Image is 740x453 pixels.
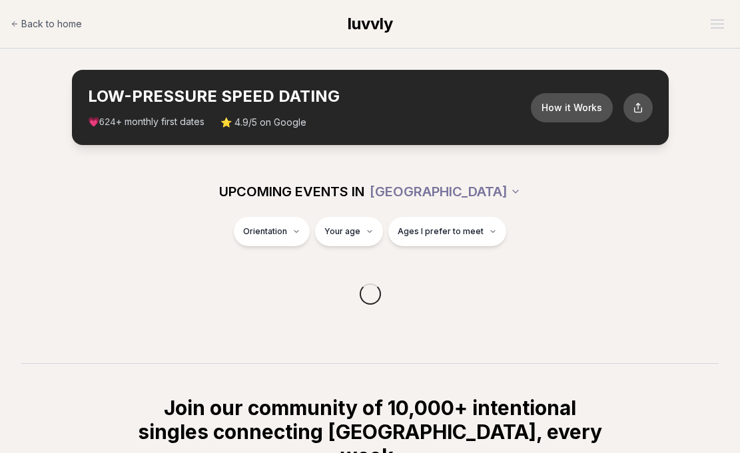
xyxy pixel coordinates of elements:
[99,117,116,128] span: 624
[348,14,393,33] span: luvvly
[388,217,506,246] button: Ages I prefer to meet
[531,93,613,122] button: How it Works
[398,226,484,237] span: Ages I prefer to meet
[88,115,204,129] span: 💗 + monthly first dates
[234,217,310,246] button: Orientation
[315,217,383,246] button: Your age
[243,226,287,237] span: Orientation
[11,11,82,37] a: Back to home
[348,13,393,35] a: luvvly
[88,86,531,107] h2: LOW-PRESSURE SPEED DATING
[220,116,306,129] span: ⭐ 4.9/5 on Google
[705,14,729,34] button: Open menu
[21,17,82,31] span: Back to home
[324,226,360,237] span: Your age
[219,182,364,201] span: UPCOMING EVENTS IN
[370,177,521,206] button: [GEOGRAPHIC_DATA]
